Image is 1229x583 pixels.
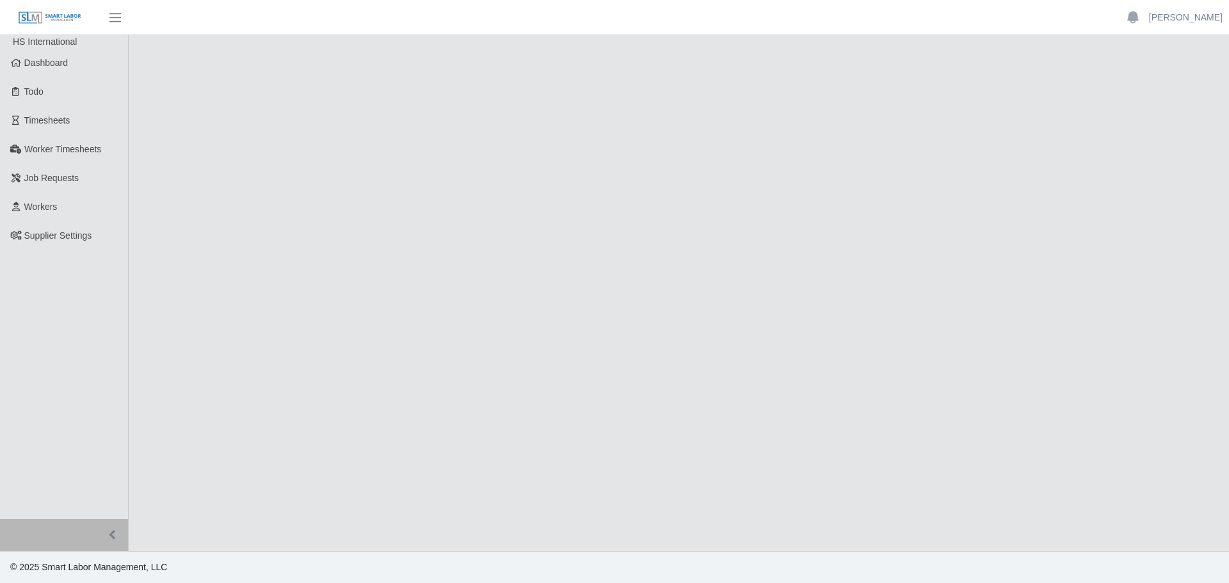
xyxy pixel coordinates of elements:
span: Supplier Settings [24,230,92,241]
span: © 2025 Smart Labor Management, LLC [10,562,167,572]
img: SLM Logo [18,11,82,25]
span: Workers [24,202,58,212]
span: Job Requests [24,173,79,183]
span: Timesheets [24,115,70,125]
span: Dashboard [24,58,68,68]
a: [PERSON_NAME] [1149,11,1223,24]
span: Worker Timesheets [24,144,101,154]
span: HS International [13,36,77,47]
span: Todo [24,86,44,97]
